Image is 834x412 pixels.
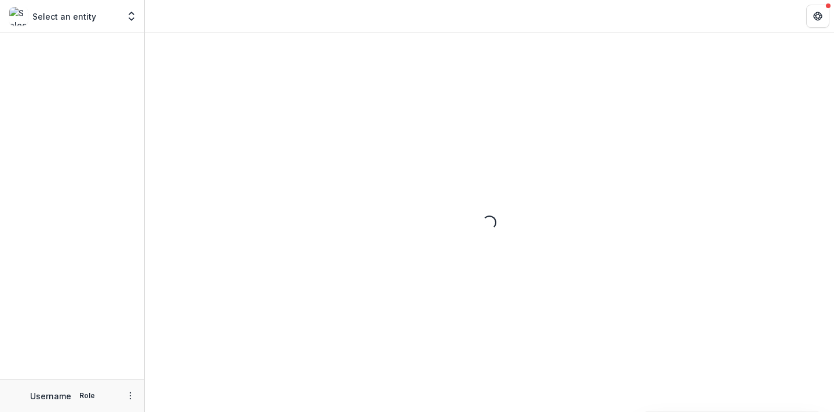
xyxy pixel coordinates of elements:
[30,390,71,402] p: Username
[806,5,829,28] button: Get Help
[123,389,137,403] button: More
[32,10,96,23] p: Select an entity
[123,5,140,28] button: Open entity switcher
[9,7,28,25] img: Select an entity
[76,391,98,401] p: Role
